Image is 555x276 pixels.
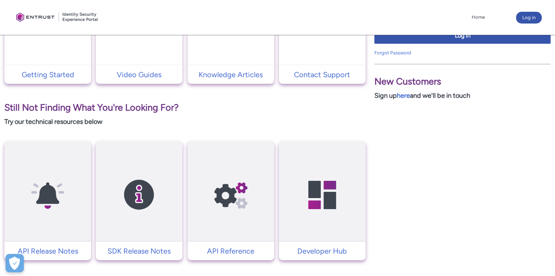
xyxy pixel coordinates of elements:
[374,75,551,89] p: New Customers
[374,50,411,55] a: Forgot Password
[188,245,274,257] a: API Reference
[96,245,182,257] a: SDK Release Notes
[283,245,362,257] p: Developer Hub
[4,117,366,127] p: Try our technical resources below
[191,69,271,80] p: Knowledge Articles
[397,92,410,100] a: here
[13,155,83,234] img: API Release Notes
[188,69,274,80] a: Knowledge Articles
[287,155,357,234] img: Developer Hub
[516,12,542,24] button: Log in
[8,69,87,80] p: Getting Started
[374,91,551,101] p: Sign up and we'll be in touch
[99,245,179,257] p: SDK Release Notes
[470,12,487,23] a: Home
[6,254,24,272] button: Open Preferences
[96,69,182,80] a: Video Guides
[8,245,87,257] p: API Release Notes
[283,69,362,80] p: Contact Support
[99,69,179,80] p: Video Guides
[191,245,271,257] p: API Reference
[4,101,366,115] p: Still Not Finding What You're Looking For?
[4,245,91,257] a: API Release Notes
[104,155,174,234] img: SDK Release Notes
[374,28,551,44] button: Log in
[279,69,366,80] a: Contact Support
[279,245,366,257] a: Developer Hub
[6,254,24,272] div: Cookie Preferences
[379,32,546,40] span: Log in
[4,69,91,80] a: Getting Started
[521,242,555,276] iframe: Qualified Messenger
[196,155,266,234] img: API Reference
